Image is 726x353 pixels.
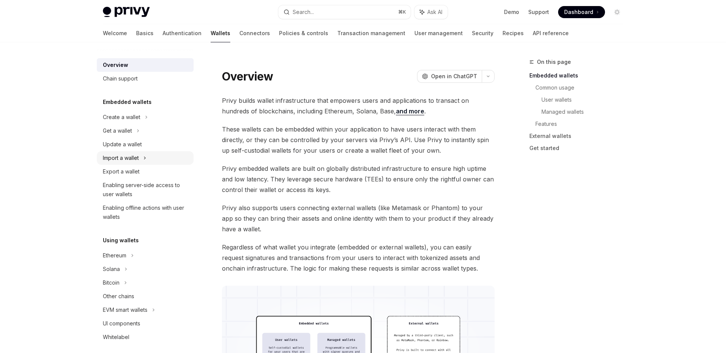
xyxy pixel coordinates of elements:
[541,106,629,118] a: Managed wallets
[103,333,129,342] div: Whitelabel
[278,5,411,19] button: Search...⌘K
[533,24,569,42] a: API reference
[398,9,406,15] span: ⌘ K
[103,203,189,221] div: Enabling offline actions with user wallets
[396,107,424,115] a: and more
[97,317,194,330] a: UI components
[564,8,593,16] span: Dashboard
[97,72,194,85] a: Chain support
[529,142,629,154] a: Get started
[163,24,202,42] a: Authentication
[103,7,150,17] img: light logo
[222,242,495,274] span: Regardless of what wallet you integrate (embedded or external wallets), you can easily request si...
[103,140,142,149] div: Update a wallet
[103,74,138,83] div: Chain support
[136,24,154,42] a: Basics
[541,94,629,106] a: User wallets
[103,319,140,328] div: UI components
[103,181,189,199] div: Enabling server-side access to user wallets
[103,98,152,107] h5: Embedded wallets
[222,95,495,116] span: Privy builds wallet infrastructure that empowers users and applications to transact on hundreds o...
[97,165,194,178] a: Export a wallet
[222,124,495,156] span: These wallets can be embedded within your application to have users interact with them directly, ...
[279,24,328,42] a: Policies & controls
[103,278,119,287] div: Bitcoin
[222,70,273,83] h1: Overview
[337,24,405,42] a: Transaction management
[528,8,549,16] a: Support
[97,138,194,151] a: Update a wallet
[414,24,463,42] a: User management
[103,126,132,135] div: Get a wallet
[293,8,314,17] div: Search...
[222,203,495,234] span: Privy also supports users connecting external wallets (like Metamask or Phantom) to your app so t...
[97,201,194,224] a: Enabling offline actions with user wallets
[97,178,194,201] a: Enabling server-side access to user wallets
[535,82,629,94] a: Common usage
[103,292,134,301] div: Other chains
[529,70,629,82] a: Embedded wallets
[103,113,140,122] div: Create a wallet
[103,265,120,274] div: Solana
[222,163,495,195] span: Privy embedded wallets are built on globally distributed infrastructure to ensure high uptime and...
[103,60,128,70] div: Overview
[503,24,524,42] a: Recipes
[103,153,139,163] div: Import a wallet
[97,290,194,303] a: Other chains
[211,24,230,42] a: Wallets
[97,58,194,72] a: Overview
[472,24,493,42] a: Security
[529,130,629,142] a: External wallets
[97,330,194,344] a: Whitelabel
[417,70,482,83] button: Open in ChatGPT
[535,118,629,130] a: Features
[103,167,140,176] div: Export a wallet
[414,5,448,19] button: Ask AI
[611,6,623,18] button: Toggle dark mode
[431,73,477,80] span: Open in ChatGPT
[537,57,571,67] span: On this page
[103,251,126,260] div: Ethereum
[504,8,519,16] a: Demo
[558,6,605,18] a: Dashboard
[103,24,127,42] a: Welcome
[103,305,147,314] div: EVM smart wallets
[239,24,270,42] a: Connectors
[427,8,442,16] span: Ask AI
[103,236,139,245] h5: Using wallets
